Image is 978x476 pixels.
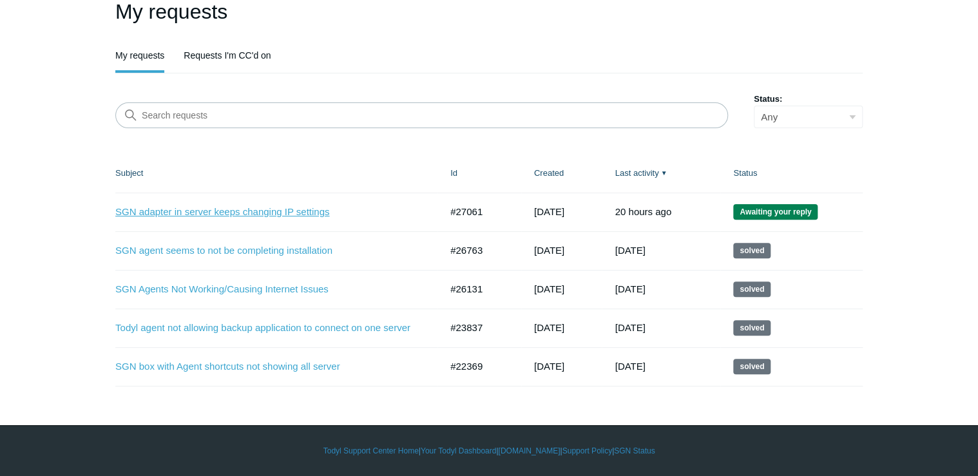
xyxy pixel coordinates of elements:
th: Subject [115,154,437,193]
span: This request has been solved [733,359,771,374]
div: | | | | [115,445,863,457]
a: SGN adapter in server keeps changing IP settings [115,205,421,220]
time: 02/11/2025, 14:03 [615,361,645,372]
time: 09/02/2025, 17:02 [615,206,671,217]
span: This request has been solved [733,320,771,336]
time: 07/11/2025, 15:10 [534,283,564,294]
time: 07/25/2025, 16:23 [534,245,564,256]
time: 03/25/2025, 14:39 [534,322,564,333]
th: Id [437,154,521,193]
label: Status: [754,93,863,106]
td: #23837 [437,309,521,347]
td: #26763 [437,231,521,270]
td: #22369 [437,347,521,386]
a: SGN Status [614,445,655,457]
a: Last activity▼ [615,168,658,178]
time: 08/17/2025, 17:02 [615,245,645,256]
a: Todyl agent not allowing backup application to connect on one server [115,321,421,336]
span: This request has been solved [733,243,771,258]
a: SGN Agents Not Working/Causing Internet Issues [115,282,421,297]
time: 01/13/2025, 17:19 [534,361,564,372]
span: ▼ [660,168,667,178]
input: Search requests [115,102,728,128]
a: [DOMAIN_NAME] [498,445,560,457]
time: 08/03/2025, 12:02 [615,283,645,294]
a: Todyl Support Center Home [323,445,419,457]
a: My requests [115,41,164,70]
a: Requests I'm CC'd on [184,41,271,70]
th: Status [720,154,863,193]
a: Support Policy [562,445,612,457]
span: This request has been solved [733,281,771,297]
span: We are waiting for you to respond [733,204,818,220]
td: #26131 [437,270,521,309]
time: 08/05/2025, 14:45 [534,206,564,217]
a: Your Todyl Dashboard [421,445,496,457]
a: Created [534,168,564,178]
a: SGN agent seems to not be completing installation [115,243,421,258]
td: #27061 [437,193,521,231]
time: 04/27/2025, 13:02 [615,322,645,333]
a: SGN box with Agent shortcuts not showing all server [115,359,421,374]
